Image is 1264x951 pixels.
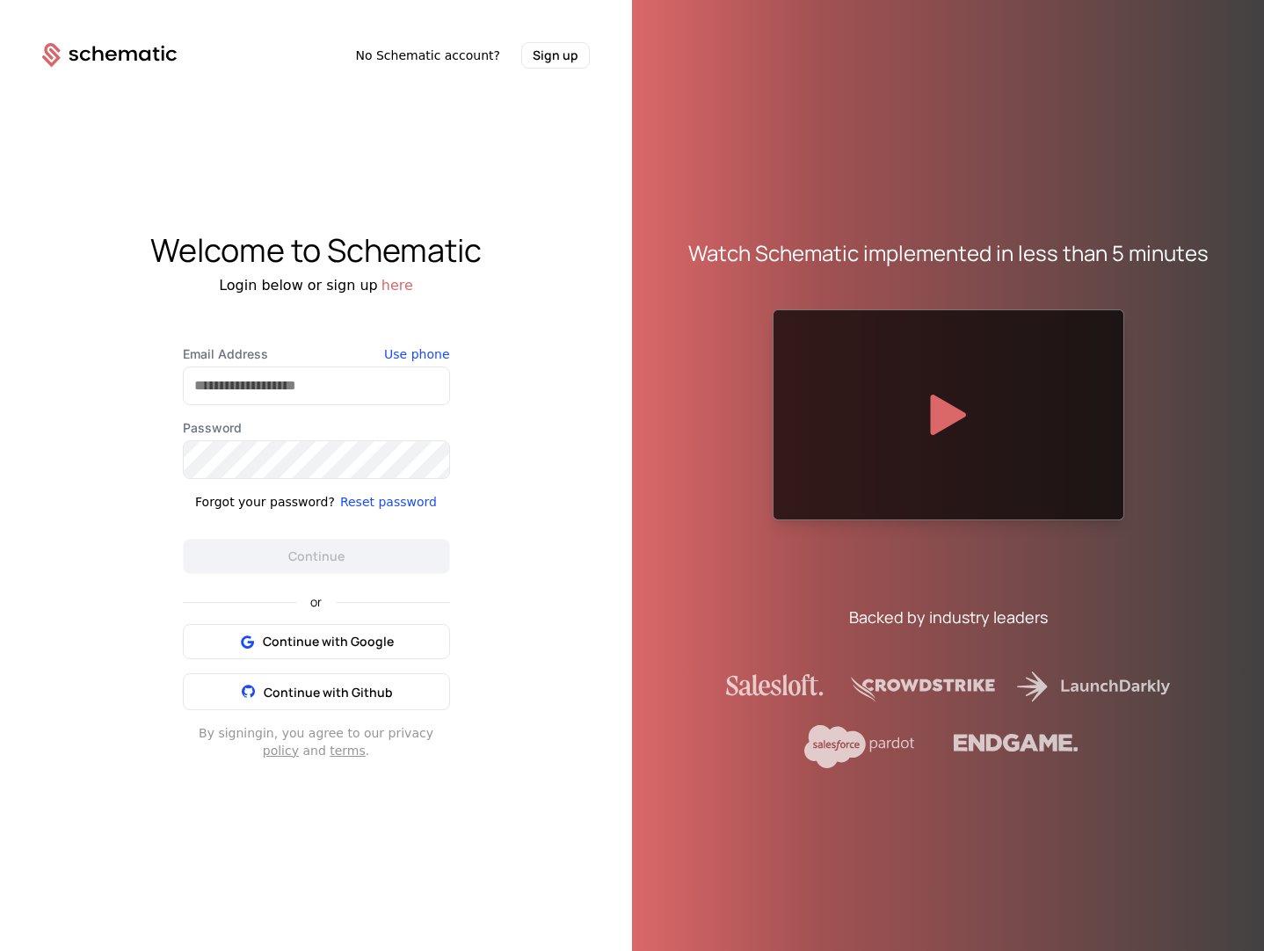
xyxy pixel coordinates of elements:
[183,624,450,659] button: Continue with Google
[263,744,299,758] a: policy
[263,633,394,650] span: Continue with Google
[688,239,1209,267] div: Watch Schematic implemented in less than 5 minutes
[849,605,1048,629] div: Backed by industry leaders
[195,493,335,511] div: Forgot your password?
[183,345,450,363] label: Email Address
[330,744,366,758] a: terms
[521,42,590,69] button: Sign up
[355,47,500,64] span: No Schematic account?
[183,419,450,437] label: Password
[340,493,437,511] button: Reset password
[183,673,450,710] button: Continue with Github
[183,724,450,759] div: By signing in , you agree to our privacy and .
[264,684,393,701] span: Continue with Github
[296,596,336,608] span: or
[384,345,449,363] button: Use phone
[381,275,413,296] button: here
[183,539,450,574] button: Continue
